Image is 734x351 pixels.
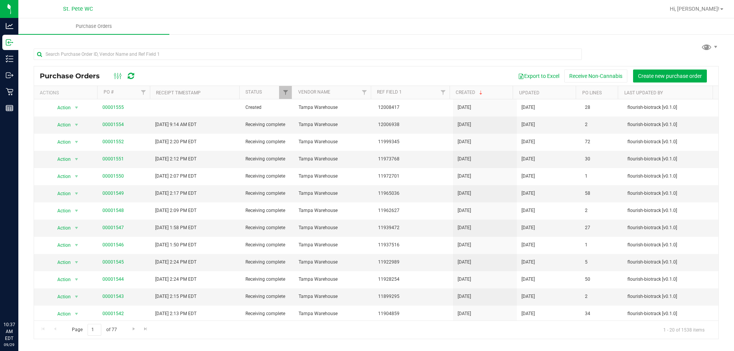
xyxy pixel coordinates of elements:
[458,259,471,266] span: [DATE]
[104,89,114,95] a: PO #
[521,241,535,249] span: [DATE]
[521,310,535,317] span: [DATE]
[627,155,714,163] span: flourish-biotrack [v0.1.0]
[245,241,289,249] span: Receiving complete
[6,39,13,46] inline-svg: Inbound
[137,86,150,99] a: Filter
[458,190,471,197] span: [DATE]
[18,18,169,34] a: Purchase Orders
[627,293,714,300] span: flourish-biotrack [v0.1.0]
[50,102,71,113] span: Action
[155,293,196,300] span: [DATE] 2:15 PM EDT
[128,324,139,334] a: Go to the next page
[71,257,81,268] span: select
[6,88,13,95] inline-svg: Retail
[627,104,714,111] span: flourish-biotrack [v0.1.0]
[521,259,535,266] span: [DATE]
[71,137,81,147] span: select
[102,259,124,265] a: 00001545
[102,173,124,179] a: 00001550
[155,190,196,197] span: [DATE] 2:17 PM EDT
[156,90,201,95] a: Receipt Timestamp
[670,6,719,12] span: Hi, [PERSON_NAME]!
[102,139,124,144] a: 00001552
[585,310,618,317] span: 34
[40,90,94,95] div: Actions
[585,207,618,214] span: 2
[521,138,535,146] span: [DATE]
[102,294,124,299] a: 00001543
[245,104,289,111] span: Created
[378,276,448,283] span: 11928254
[245,121,289,128] span: Receiving complete
[50,309,71,319] span: Action
[245,310,289,317] span: Receiving complete
[299,276,369,283] span: Tampa Warehouse
[50,240,71,251] span: Action
[50,120,71,130] span: Action
[378,104,448,111] span: 12008417
[513,70,564,82] button: Export to Excel
[638,73,702,79] span: Create new purchase order
[245,190,289,197] span: Receiving complete
[521,121,535,128] span: [DATE]
[102,105,124,110] a: 00001555
[140,324,151,334] a: Go to the last page
[298,89,330,95] a: Vendor Name
[378,224,448,231] span: 11939472
[6,71,13,79] inline-svg: Outbound
[155,241,196,249] span: [DATE] 1:50 PM EDT
[358,86,370,99] a: Filter
[102,311,124,316] a: 00001542
[40,72,107,80] span: Purchase Orders
[155,276,196,283] span: [DATE] 2:24 PM EDT
[627,173,714,180] span: flourish-biotrack [v0.1.0]
[521,173,535,180] span: [DATE]
[299,155,369,163] span: Tampa Warehouse
[627,276,714,283] span: flourish-biotrack [v0.1.0]
[627,224,714,231] span: flourish-biotrack [v0.1.0]
[3,321,15,342] p: 10:37 AM EDT
[50,188,71,199] span: Action
[8,290,31,313] iframe: Resource center
[50,274,71,285] span: Action
[299,259,369,266] span: Tampa Warehouse
[102,225,124,230] a: 00001547
[155,207,196,214] span: [DATE] 2:09 PM EDT
[585,293,618,300] span: 2
[102,191,124,196] a: 00001549
[50,137,71,147] span: Action
[299,138,369,146] span: Tampa Warehouse
[378,155,448,163] span: 11973768
[34,49,582,60] input: Search Purchase Order ID, Vendor Name and Ref Field 1
[378,190,448,197] span: 11965036
[378,173,448,180] span: 11972701
[378,241,448,249] span: 11937516
[627,121,714,128] span: flourish-biotrack [v0.1.0]
[71,154,81,165] span: select
[102,208,124,213] a: 00001548
[50,257,71,268] span: Action
[458,207,471,214] span: [DATE]
[6,22,13,30] inline-svg: Analytics
[50,205,71,216] span: Action
[378,138,448,146] span: 11999345
[102,277,124,282] a: 00001544
[299,293,369,300] span: Tampa Warehouse
[245,89,262,95] a: Status
[50,223,71,233] span: Action
[378,259,448,266] span: 11922989
[378,310,448,317] span: 11904859
[458,121,471,128] span: [DATE]
[627,310,714,317] span: flourish-biotrack [v0.1.0]
[65,23,122,30] span: Purchase Orders
[65,324,123,336] span: Page of 77
[71,171,81,182] span: select
[50,154,71,165] span: Action
[437,86,450,99] a: Filter
[245,155,289,163] span: Receiving complete
[627,138,714,146] span: flourish-biotrack [v0.1.0]
[627,259,714,266] span: flourish-biotrack [v0.1.0]
[279,86,292,99] a: Filter
[378,207,448,214] span: 11962627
